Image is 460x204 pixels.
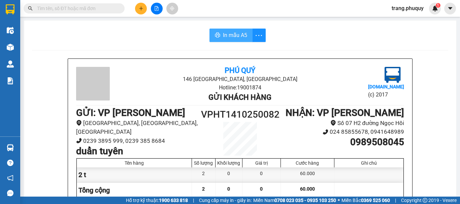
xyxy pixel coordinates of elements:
span: 0 [260,186,263,192]
span: 0 [227,186,230,192]
div: 0 [242,167,281,182]
sup: 1 [436,3,440,8]
li: (c) 2017 [368,90,404,99]
img: solution-icon [7,77,14,84]
li: 024 85855678, 0941648989 [281,127,404,136]
b: Gửi khách hàng [208,93,271,101]
strong: 0708 023 035 - 0935 103 250 [274,198,336,203]
b: NHẬN : VP [PERSON_NAME] [286,107,404,118]
strong: 1900 633 818 [159,198,188,203]
span: file-add [154,6,159,11]
span: phone [323,129,328,135]
span: plus [139,6,143,11]
li: Hotline: 19001874 [131,83,349,92]
img: logo-vxr [6,4,14,14]
h1: 0989508045 [281,136,404,148]
b: Phú Quý [225,66,255,75]
img: warehouse-icon [7,144,14,151]
span: | [193,197,194,204]
span: caret-down [447,5,453,11]
span: more [253,31,265,40]
img: warehouse-icon [7,27,14,34]
span: message [7,190,13,196]
div: Cước hàng [283,160,332,166]
span: 1 [437,3,439,8]
strong: 0369 525 060 [361,198,390,203]
div: 2 t [77,167,192,182]
input: Tìm tên, số ĐT hoặc mã đơn [37,5,117,12]
span: environment [76,120,82,126]
span: Cung cấp máy in - giấy in: [199,197,252,204]
button: file-add [151,3,163,14]
button: more [252,29,266,42]
button: plus [135,3,147,14]
div: 2 [192,167,216,182]
li: Số 07 H2 đường Ngọc Hồi [281,119,404,128]
span: In mẫu A5 [223,31,247,39]
span: search [28,6,33,11]
span: printer [215,32,220,39]
span: aim [170,6,174,11]
button: aim [166,3,178,14]
span: environment [330,120,336,126]
span: ⚪️ [338,199,340,202]
span: trang.phuquy [386,4,429,12]
img: icon-new-feature [432,5,438,11]
img: warehouse-icon [7,60,14,68]
li: 0239 3895 999, 0239 385 8684 [76,136,199,146]
div: Số lượng [194,160,213,166]
button: printerIn mẫu A5 [209,29,253,42]
img: logo.jpg [385,67,401,83]
span: notification [7,175,13,181]
span: Miền Bắc [341,197,390,204]
li: [GEOGRAPHIC_DATA], [GEOGRAPHIC_DATA], [GEOGRAPHIC_DATA] [76,119,199,136]
span: Miền Nam [253,197,336,204]
span: | [395,197,396,204]
div: Khối lượng [217,160,240,166]
button: caret-down [444,3,456,14]
h1: VPHT1410250082 [199,107,281,122]
b: [DOMAIN_NAME] [368,84,404,89]
span: phone [76,138,82,144]
div: Giá trị [244,160,279,166]
span: 2 [202,186,205,192]
span: 60.000 [300,186,315,192]
span: Tổng cộng [78,186,110,194]
li: 146 [GEOGRAPHIC_DATA], [GEOGRAPHIC_DATA] [131,75,349,83]
div: 0 [216,167,242,182]
div: 60.000 [281,167,334,182]
div: Ghi chú [336,160,402,166]
b: GỬI : VP [PERSON_NAME] [76,107,185,118]
div: Tên hàng [78,160,190,166]
span: copyright [423,198,427,203]
img: warehouse-icon [7,44,14,51]
span: Hỗ trợ kỹ thuật: [126,197,188,204]
span: question-circle [7,160,13,166]
h1: duẩn tuyên [76,146,199,157]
